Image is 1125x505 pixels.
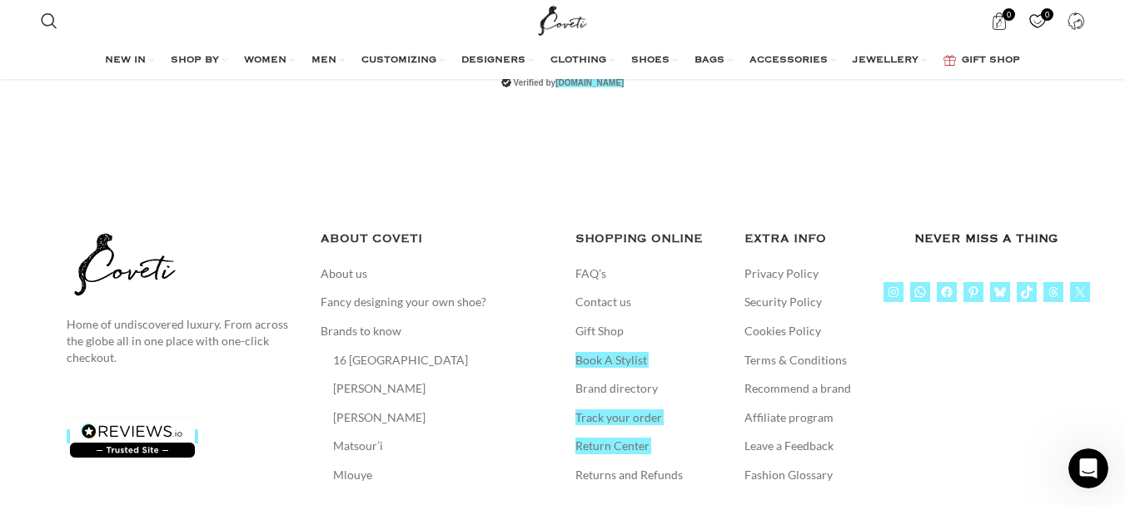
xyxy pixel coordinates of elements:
[575,409,664,426] a: Track your order
[853,44,927,77] a: JEWELLERY
[744,467,834,483] a: Fashion Glossary
[461,44,534,77] a: DESIGNERS
[32,4,66,37] a: Search
[244,44,295,77] a: WOMEN
[1020,4,1054,37] div: My Wishlist
[67,415,198,461] img: reviews-trust-logo-2.png
[67,316,296,365] p: Home of undiscovered luxury. From across the globe all in one place with one-click checkout.
[575,352,649,369] a: Book A Stylist
[575,467,684,483] a: Returns and Refunds
[105,54,146,67] span: NEW IN
[575,323,625,339] a: Gift Shop
[631,44,678,77] a: SHOES
[67,230,183,300] img: coveti-black-logo_ueqiqk.png
[171,54,219,67] span: SHOP BY
[744,294,824,310] a: Security Policy
[333,409,427,426] a: [PERSON_NAME]
[744,265,820,282] a: Privacy Policy
[575,230,720,248] h5: SHOPPING ONLINE
[744,380,853,397] a: Recommend a brand
[749,54,828,67] span: ACCESSORIES
[171,44,227,77] a: SHOP BY
[501,77,511,87] img: public
[982,4,1016,37] a: 0
[575,438,651,454] a: Return Center
[550,44,615,77] a: CLOTHING
[555,78,624,87] a: [DOMAIN_NAME]
[461,54,525,67] span: DESIGNERS
[311,44,345,77] a: MEN
[321,230,550,248] h5: ABOUT COVETI
[333,380,427,397] a: [PERSON_NAME]
[694,44,733,77] a: BAGS
[1020,4,1054,37] a: 0
[1041,8,1053,21] span: 0
[333,438,385,454] a: Matsour’i
[32,44,1093,77] div: Main navigation
[333,467,374,483] a: Mlouye
[744,409,835,426] a: Affiliate program
[631,54,670,67] span: SHOES
[514,77,625,88] span: Verified by
[943,44,1020,77] a: GIFT SHOP
[575,265,608,282] a: FAQ’s
[321,323,403,339] a: Brands to know
[535,12,590,27] a: Site logo
[361,54,436,67] span: CUSTOMIZING
[744,230,889,248] h5: EXTRA INFO
[244,54,286,67] span: WOMEN
[749,44,836,77] a: ACCESSORIES
[914,230,1059,248] h3: Never miss a thing
[943,55,956,66] img: GiftBag
[311,54,336,67] span: MEN
[333,352,470,369] a: 16 [GEOGRAPHIC_DATA]
[1003,8,1015,21] span: 0
[744,352,849,369] a: Terms & Conditions
[321,294,488,310] a: Fancy designing your own shoe?
[694,54,724,67] span: BAGS
[575,294,633,310] a: Contact us
[1068,448,1108,488] iframe: Intercom live chat
[105,44,154,77] a: NEW IN
[962,54,1020,67] span: GIFT SHOP
[853,54,918,67] span: JEWELLERY
[361,44,445,77] a: CUSTOMIZING
[744,438,835,454] a: Leave a Feedback
[744,323,823,339] a: Cookies Policy
[321,265,369,282] a: About us
[575,380,660,397] a: Brand directory
[550,54,606,67] span: CLOTHING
